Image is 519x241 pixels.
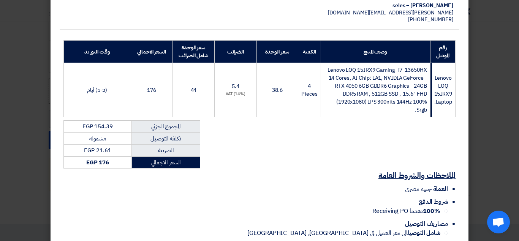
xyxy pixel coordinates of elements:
th: وقت التوريد [64,41,131,63]
td: المجموع الجزئي [131,121,200,133]
span: مقدما Receiving PO [372,206,440,216]
span: 4 Pieces [301,82,317,98]
td: تكلفه التوصيل [131,132,200,145]
span: 44 [191,86,197,94]
strong: شامل التوصيل [408,228,440,238]
div: (14%) VAT [218,91,253,98]
u: الملاحظات والشروط العامة [378,170,456,181]
span: 38.6 [272,86,283,94]
span: جنيه مصري [405,184,431,194]
div: Open chat [487,211,510,233]
th: سعر الوحدة شامل الضرائب [172,41,215,63]
span: العملة [433,184,448,194]
span: 176 [147,86,156,94]
td: الضريبة [131,145,200,157]
span: شروط الدفع [419,197,448,206]
th: السعر الاجمالي [131,41,172,63]
span: مشموله [89,134,106,143]
td: Lenovo LOQ 15IRX9 Laptop. [430,63,455,117]
span: 5.4 [232,82,239,90]
strong: 100% [423,206,440,216]
th: الكمية [298,41,321,63]
th: سعر الوحدة [256,41,298,63]
span: (1-2) أيام [87,86,107,94]
strong: EGP 176 [86,158,109,167]
span: مصاريف التوصيل [405,219,448,228]
td: EGP 154.39 [64,121,132,133]
span: [PHONE_NUMBER] [408,16,453,24]
li: الى مقر العميل في [GEOGRAPHIC_DATA], [GEOGRAPHIC_DATA] [63,228,440,238]
th: وصف المنتج [321,41,430,63]
div: [PERSON_NAME] – seles [307,2,453,9]
span: Lenovo LOQ 15IRX9 Gaming- i7-13650HX 14 Cores, AI Chip: LA1, NVIDIA GeForce - RTX 4050 6GB GDDR6 ... [328,66,427,114]
td: السعر الاجمالي [131,156,200,169]
th: الضرائب [215,41,257,63]
span: [PERSON_NAME][EMAIL_ADDRESS][DOMAIN_NAME] [328,9,453,17]
th: رقم الموديل [430,41,455,63]
span: EGP 21.61 [84,146,111,154]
